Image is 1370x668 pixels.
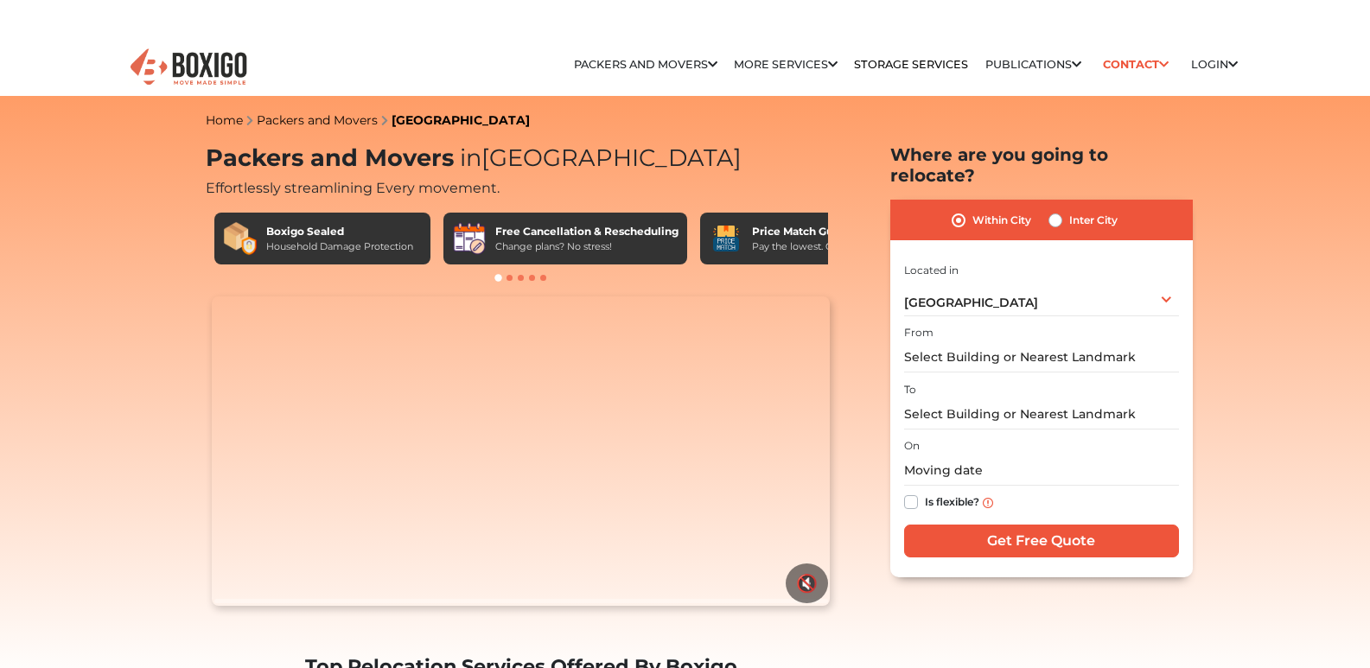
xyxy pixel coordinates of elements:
input: Get Free Quote [904,525,1179,557]
img: Boxigo Sealed [223,221,258,256]
div: Free Cancellation & Rescheduling [495,224,679,239]
a: Home [206,112,243,128]
input: Select Building or Nearest Landmark [904,342,1179,372]
a: More services [734,58,838,71]
div: Boxigo Sealed [266,224,413,239]
label: Is flexible? [925,492,979,510]
label: To [904,382,916,398]
label: Located in [904,263,959,278]
img: Price Match Guarantee [709,221,743,256]
a: [GEOGRAPHIC_DATA] [392,112,530,128]
a: Contact [1098,51,1175,78]
label: On [904,438,920,454]
a: Packers and Movers [257,112,378,128]
a: Packers and Movers [574,58,717,71]
button: 🔇 [786,563,828,603]
span: [GEOGRAPHIC_DATA] [904,295,1038,310]
label: Inter City [1069,210,1118,231]
h1: Packers and Movers [206,144,837,173]
video: Your browser does not support the video tag. [212,296,830,606]
div: Pay the lowest. Guaranteed! [752,239,883,254]
a: Storage Services [854,58,968,71]
input: Moving date [904,455,1179,486]
label: Within City [972,210,1031,231]
a: Login [1191,58,1238,71]
a: Publications [985,58,1081,71]
label: From [904,325,934,340]
span: in [460,143,481,172]
img: Free Cancellation & Rescheduling [452,221,487,256]
div: Change plans? No stress! [495,239,679,254]
div: Price Match Guarantee [752,224,883,239]
span: [GEOGRAPHIC_DATA] [454,143,742,172]
img: Boxigo [128,47,249,89]
div: Household Damage Protection [266,239,413,254]
h2: Where are you going to relocate? [890,144,1193,186]
img: info [983,498,993,508]
span: Effortlessly streamlining Every movement. [206,180,500,196]
input: Select Building or Nearest Landmark [904,399,1179,429]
